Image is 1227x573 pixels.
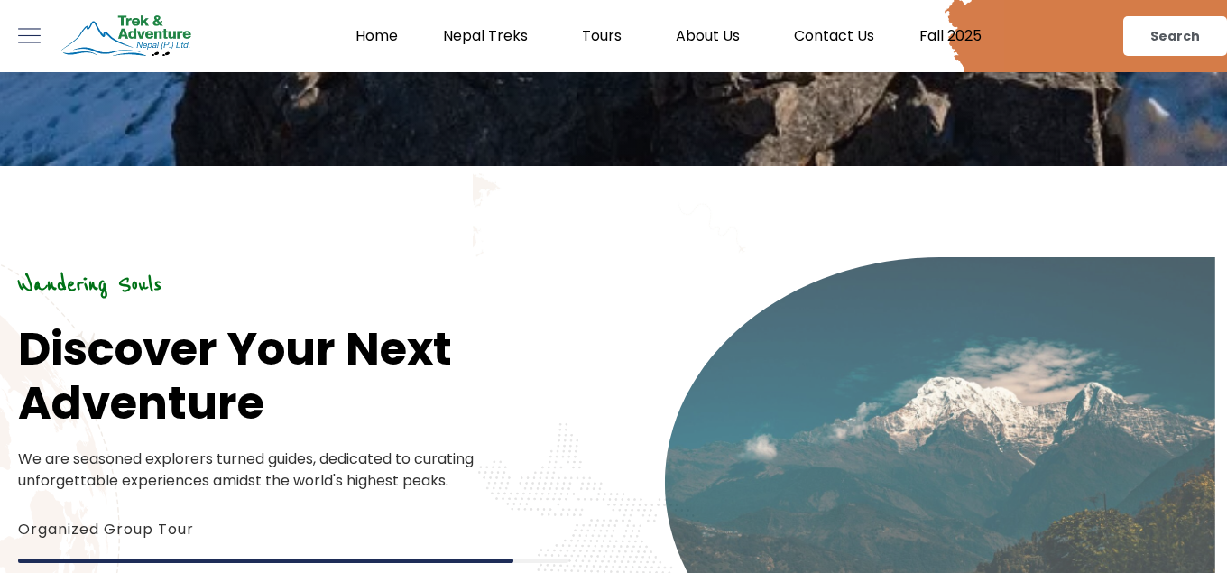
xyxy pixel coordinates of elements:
nav: Menu [223,27,1003,45]
a: Tours [559,27,653,45]
a: Search [1123,16,1227,56]
a: About Us [653,27,771,45]
img: Trek & Adventure Nepal [59,12,194,61]
a: Home [333,27,420,45]
a: Fall 2025 [897,27,1004,45]
span: We are seasoned explorers turned guides, dedicated to curating unforgettable experiences amidst t... [18,448,474,491]
a: Nepal Treks [420,27,559,45]
a: Contact Us [771,27,897,45]
h1: Discover Your Next Adventure [18,322,568,430]
span: Search [1150,30,1200,42]
h6: Wandering Souls [18,263,568,304]
h5: Organized Group Tour [18,519,568,541]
